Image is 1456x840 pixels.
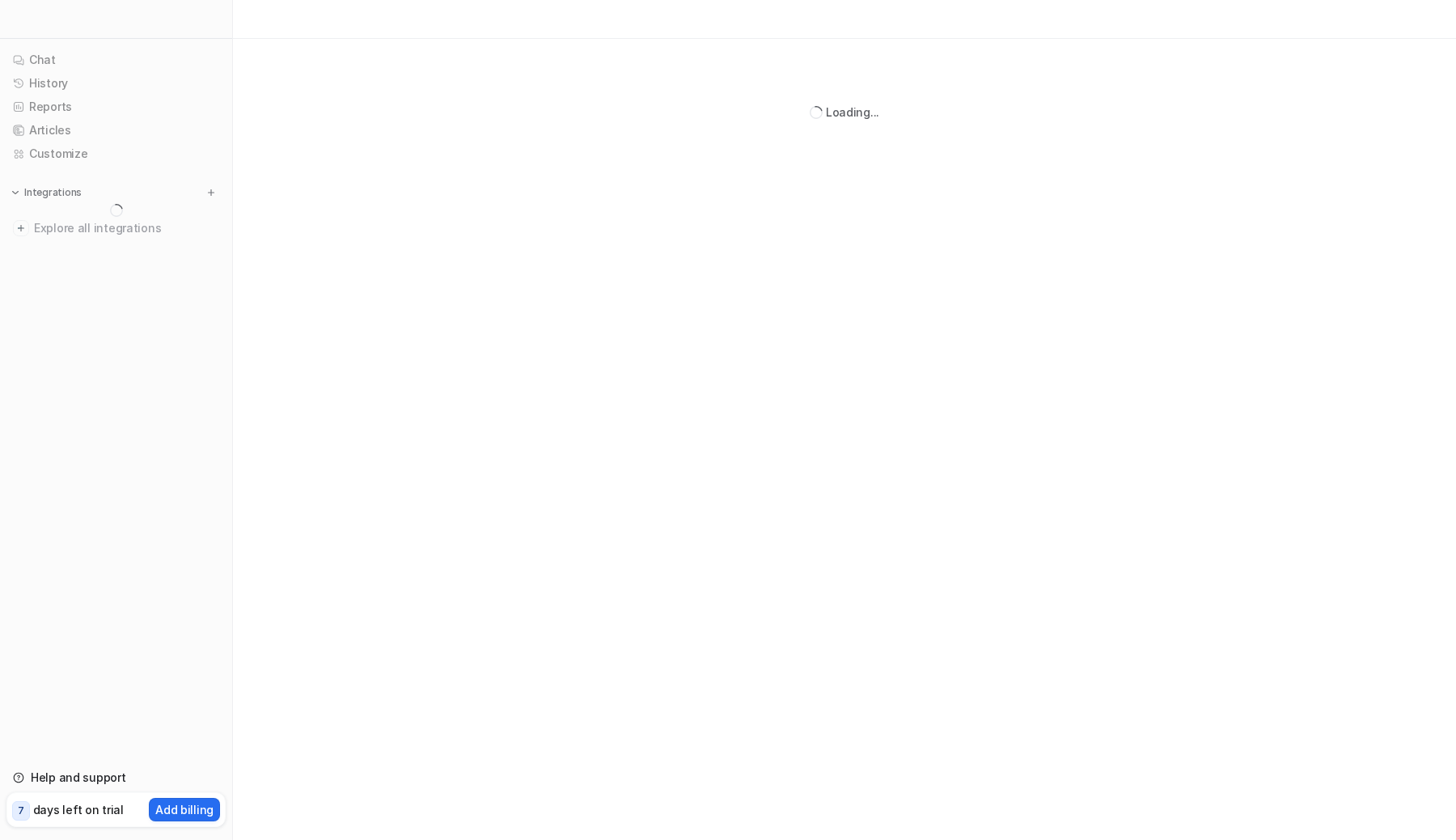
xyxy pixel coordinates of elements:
[826,104,879,121] div: Loading...
[18,804,24,818] p: 7
[6,49,226,71] a: Chat
[149,798,220,821] button: Add billing
[6,72,226,95] a: History
[10,187,21,198] img: expand menu
[6,119,226,142] a: Articles
[6,217,226,240] a: Explore all integrations
[33,801,124,818] p: days left on trial
[6,185,87,201] button: Integrations
[205,187,217,198] img: menu_add.svg
[13,220,29,236] img: explore all integrations
[6,766,226,789] a: Help and support
[6,142,226,165] a: Customize
[24,186,82,199] p: Integrations
[34,215,219,241] span: Explore all integrations
[155,801,214,818] p: Add billing
[6,95,226,118] a: Reports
